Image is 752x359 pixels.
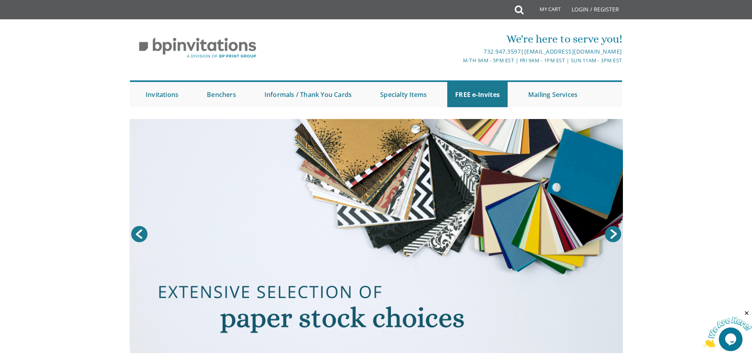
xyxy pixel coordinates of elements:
iframe: chat widget [703,310,752,347]
div: M-Th 9am - 5pm EST | Fri 9am - 1pm EST | Sun 11am - 3pm EST [294,56,622,65]
a: Prev [129,224,149,244]
img: BP Invitation Loft [130,32,265,64]
a: Benchers [199,82,244,107]
div: | [294,47,622,56]
a: [EMAIL_ADDRESS][DOMAIN_NAME] [524,48,622,55]
div: We're here to serve you! [294,31,622,47]
a: My Cart [523,1,566,20]
a: Mailing Services [520,82,585,107]
a: Informals / Thank You Cards [257,82,360,107]
a: Invitations [138,82,186,107]
a: FREE e-Invites [447,82,508,107]
a: 732.947.3597 [484,48,521,55]
a: Specialty Items [372,82,435,107]
a: Next [603,224,623,244]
